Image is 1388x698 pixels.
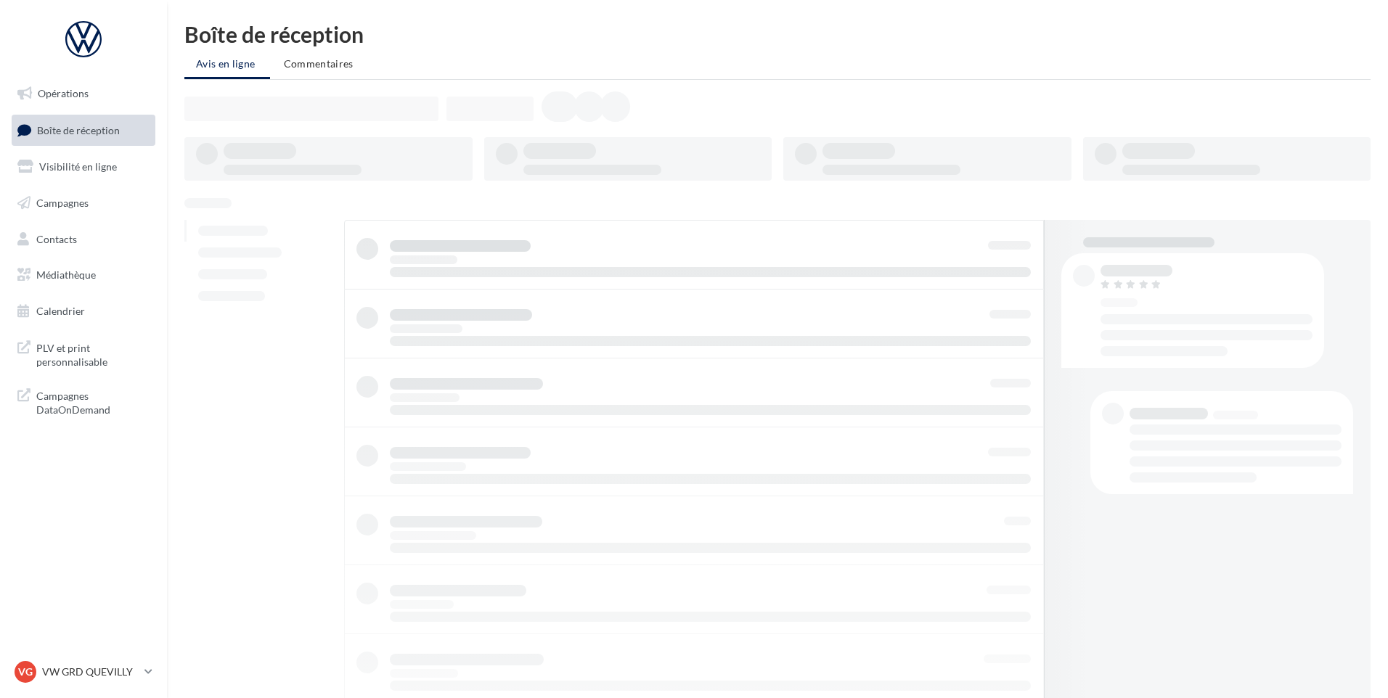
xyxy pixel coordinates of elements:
span: PLV et print personnalisable [36,338,150,369]
span: Boîte de réception [37,123,120,136]
div: Boîte de réception [184,23,1371,45]
a: Campagnes [9,188,158,218]
a: Calendrier [9,296,158,327]
a: PLV et print personnalisable [9,332,158,375]
span: Visibilité en ligne [39,160,117,173]
a: Médiathèque [9,260,158,290]
span: Campagnes DataOnDemand [36,386,150,417]
a: Visibilité en ligne [9,152,158,182]
span: Campagnes [36,197,89,209]
a: Contacts [9,224,158,255]
span: Opérations [38,87,89,99]
p: VW GRD QUEVILLY [42,665,139,679]
a: Boîte de réception [9,115,158,146]
a: VG VW GRD QUEVILLY [12,658,155,686]
span: Calendrier [36,305,85,317]
span: Commentaires [284,57,354,70]
a: Opérations [9,78,158,109]
span: VG [18,665,33,679]
a: Campagnes DataOnDemand [9,380,158,423]
span: Contacts [36,232,77,245]
span: Médiathèque [36,268,96,281]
